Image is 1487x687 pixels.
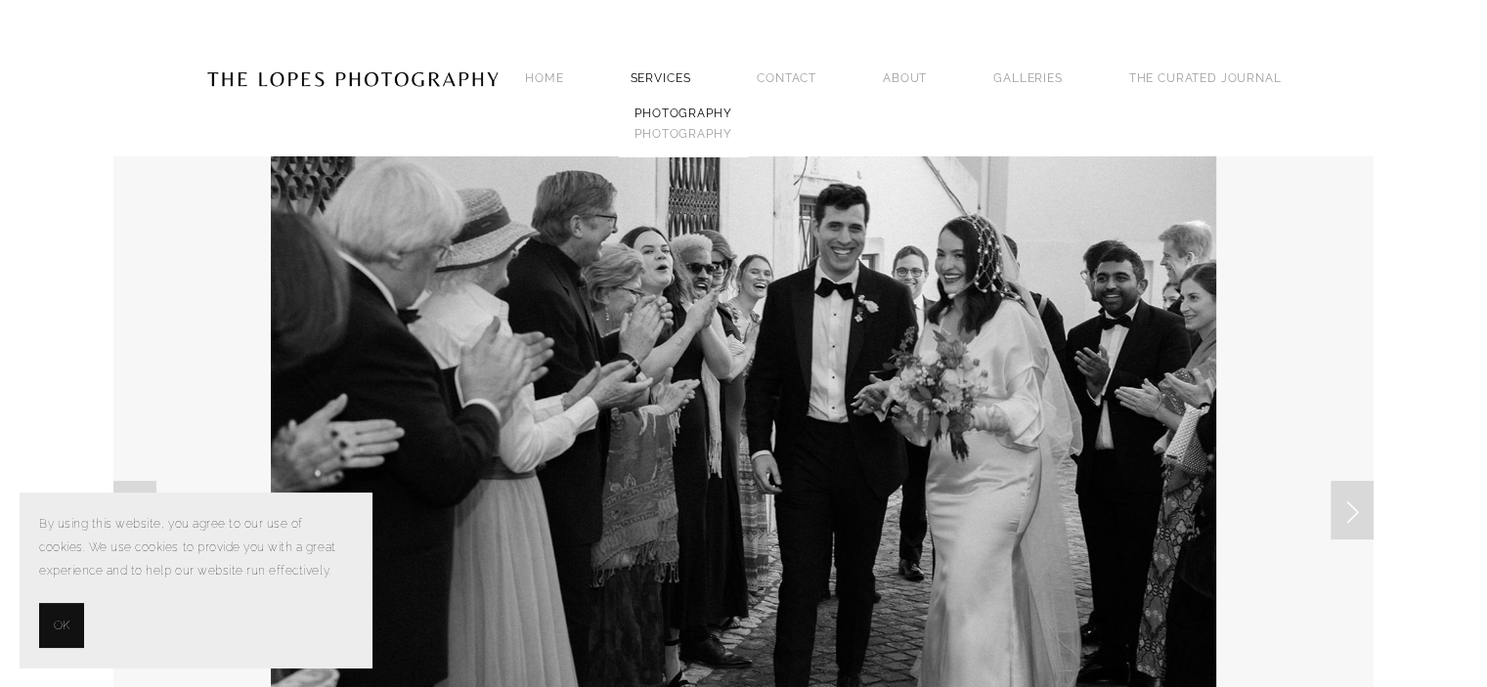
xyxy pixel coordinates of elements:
a: PHOTOGRAPHY [631,103,736,123]
a: Next Slide [1331,481,1374,539]
p: By using this website, you agree to our use of cookies. We use cookies to provide you with a grea... [39,512,352,583]
a: Contact [757,64,816,91]
img: Portugal Wedding Photographer | The Lopes Photography [206,30,500,126]
a: ABOUT [883,64,927,91]
a: THE CURATED JOURNAL [1129,64,1282,91]
section: Cookie banner [20,493,372,667]
a: Previous Slide [113,481,156,539]
a: PHOTOGRAPHY [631,123,736,144]
a: Home [525,64,563,91]
button: OK [39,603,84,648]
a: GALLERIES [993,64,1063,91]
a: SERVICES [631,71,691,85]
span: OK [54,614,69,637]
